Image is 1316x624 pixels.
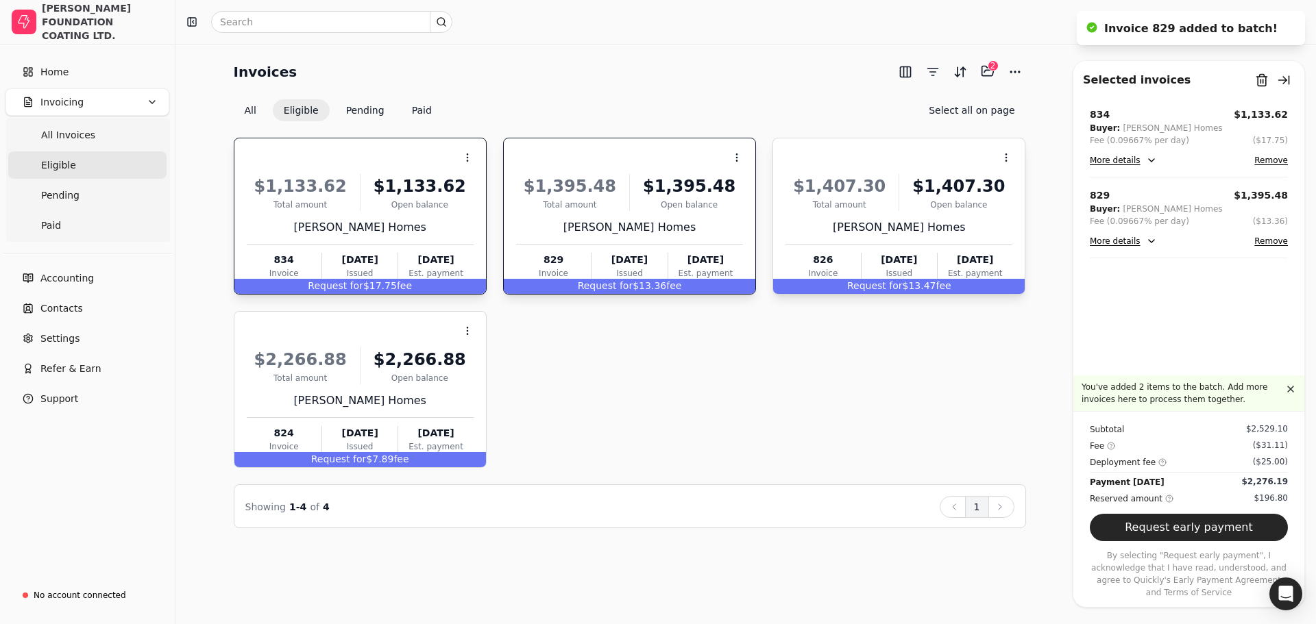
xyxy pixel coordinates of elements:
span: fee [936,280,951,291]
span: Request for [311,453,367,464]
div: ($17.75) [1253,134,1288,147]
span: Eligible [41,158,76,173]
h2: Invoices [234,61,297,83]
div: Open balance [366,372,474,384]
div: Fee [1090,439,1115,453]
div: $13.47 [773,279,1025,294]
button: Refer & Earn [5,355,169,382]
a: Accounting [5,264,169,292]
a: Home [5,58,169,86]
div: Total amount [785,199,893,211]
a: Settings [5,325,169,352]
div: Invoice [247,267,321,279]
button: Paid [401,99,443,121]
div: $1,407.30 [785,174,893,199]
div: Invoice 829 added to batch! [1104,21,1278,37]
input: Search [211,11,452,33]
div: 2 [988,60,999,71]
div: $2,529.10 [1246,423,1288,435]
span: Pending [41,188,80,203]
div: [DATE] [592,253,667,267]
div: No account connected [34,589,126,601]
button: Remove [1254,152,1288,169]
div: Issued [322,267,398,279]
div: Buyer: [1090,203,1120,215]
a: Paid [8,212,167,239]
div: Invoice [785,267,860,279]
button: $1,395.48 [1234,188,1288,203]
div: $1,133.62 [247,174,354,199]
button: More details [1090,152,1157,169]
a: Pending [8,182,167,209]
span: of [310,501,319,512]
span: Accounting [40,271,94,286]
button: Batch (2) [977,60,999,82]
div: Open Intercom Messenger [1269,577,1302,610]
a: No account connected [5,583,169,608]
div: [DATE] [938,253,1012,267]
a: Eligible [8,151,167,179]
div: Invoice [247,440,321,453]
a: All Invoices [8,121,167,149]
button: More details [1090,233,1157,249]
span: 4 [323,501,330,512]
div: Payment [DATE] [1090,475,1165,489]
span: Request for [308,280,363,291]
div: Est. payment [398,267,473,279]
button: Sort [949,61,971,83]
div: Fee (0.09667% per day) [1090,215,1189,227]
span: Support [40,392,78,406]
div: [PERSON_NAME] Homes [1123,122,1222,134]
button: Support [5,385,169,412]
div: [PERSON_NAME] Homes [247,392,474,409]
div: Invoice filter options [234,99,443,121]
div: Total amount [516,199,624,211]
div: Total amount [247,199,354,211]
div: Open balance [905,199,1012,211]
div: Issued [592,267,667,279]
div: [PERSON_NAME] Homes [247,219,474,236]
div: Open balance [635,199,743,211]
span: fee [666,280,681,291]
div: [PERSON_NAME] Homes [1123,203,1222,215]
div: [DATE] [398,426,473,440]
div: [DATE] [668,253,743,267]
div: 829 [1090,188,1110,203]
div: [DATE] [398,253,473,267]
div: [PERSON_NAME] Homes [785,219,1012,236]
span: fee [397,280,412,291]
p: By selecting "Request early payment", I acknowledge that I have read, understood, and agree to Qu... [1090,549,1288,599]
button: Eligible [273,99,330,121]
div: Issued [322,440,398,453]
div: ($31.11) [1253,439,1288,451]
div: $13.36 [504,279,755,294]
div: [DATE] [862,253,937,267]
div: Invoice [516,267,591,279]
div: Est. payment [938,267,1012,279]
div: $1,395.48 [635,174,743,199]
div: Total amount [247,372,354,384]
span: All Invoices [41,128,95,142]
span: Home [40,65,69,79]
a: Contacts [5,295,169,322]
div: Fee (0.09667% per day) [1090,134,1189,147]
div: $1,133.62 [366,174,474,199]
span: Refer & Earn [40,362,101,376]
div: $2,276.19 [1241,475,1288,488]
p: You've added 2 items to the batch. Add more invoices here to process them together. [1082,381,1282,405]
div: Buyer: [1090,122,1120,134]
button: More [1004,61,1026,83]
button: Remove [1254,233,1288,249]
span: fee [393,453,409,464]
div: [PERSON_NAME] FOUNDATION COATING LTD. [42,1,163,42]
button: ($13.36) [1253,215,1288,227]
span: Paid [41,219,61,233]
span: Request for [578,280,633,291]
div: $1,133.62 [1234,108,1288,122]
div: $7.89 [234,452,486,467]
button: Pending [335,99,395,121]
button: All [234,99,267,121]
div: 834 [1090,108,1110,122]
div: Subtotal [1090,423,1124,436]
